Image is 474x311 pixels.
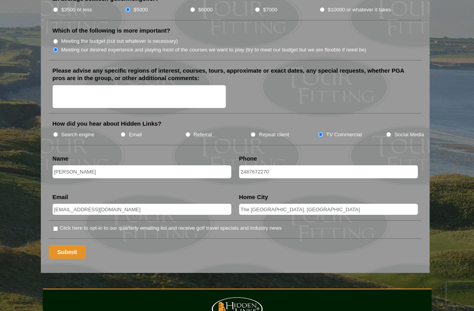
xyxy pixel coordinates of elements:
label: Repeat client [259,131,289,139]
label: Email [53,193,68,201]
label: $7000 [263,6,277,14]
label: How did you hear about Hidden Links? [53,120,162,128]
label: Social Media [394,131,424,139]
input: Submit [49,245,86,259]
label: TV Commercial [326,131,362,139]
label: $10000 or whatever it takes [328,6,391,14]
label: Referral [194,131,212,139]
label: Meeting the budget (cut out whatever is necessary) [61,37,178,45]
label: Click here to opt-in to our quarterly emailing list and receive golf travel specials and industry... [60,224,282,232]
label: Phone [239,155,257,163]
label: $6000 [198,6,212,14]
label: Which of the following is more important? [53,27,170,35]
label: Email [129,131,142,139]
label: Home City [239,193,268,201]
label: Please advise any specific regions of interest, courses, tours, approximate or exact dates, any s... [53,67,418,82]
label: Meeting our desired experience and playing most of the courses we want to play (try to meet our b... [61,46,367,54]
label: $5000 [134,6,148,14]
label: $3500 or less [61,6,92,14]
label: Name [53,155,69,163]
label: Search engine [61,131,95,139]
